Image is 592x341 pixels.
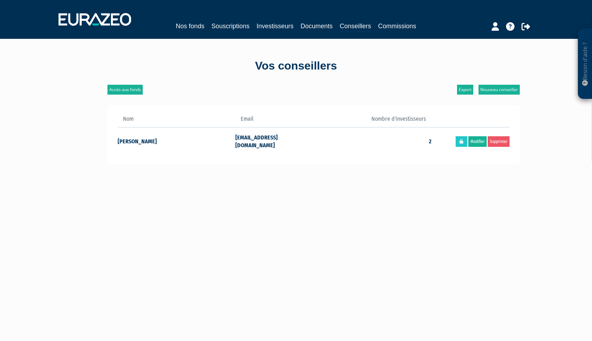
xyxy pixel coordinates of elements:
[314,127,431,155] td: 2
[456,136,467,147] a: Réinitialiser le mot de passe
[457,85,473,95] a: Export
[235,127,314,155] td: [EMAIL_ADDRESS][DOMAIN_NAME]
[468,136,487,147] a: Modifier
[107,85,143,95] a: Accès aux fonds
[118,115,235,127] th: Nom
[488,136,510,147] a: Supprimer
[581,32,589,96] p: Besoin d'aide ?
[257,21,294,31] a: Investisseurs
[314,115,431,127] th: Nombre d'investisseurs
[378,21,416,31] a: Commissions
[211,21,249,31] a: Souscriptions
[479,85,520,95] a: Nouveau conseiller
[95,58,497,74] div: Vos conseillers
[118,127,235,155] td: [PERSON_NAME]
[235,115,314,127] th: Email
[340,21,371,32] a: Conseillers
[176,21,204,31] a: Nos fonds
[58,13,131,26] img: 1732889491-logotype_eurazeo_blanc_rvb.png
[301,21,333,31] a: Documents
